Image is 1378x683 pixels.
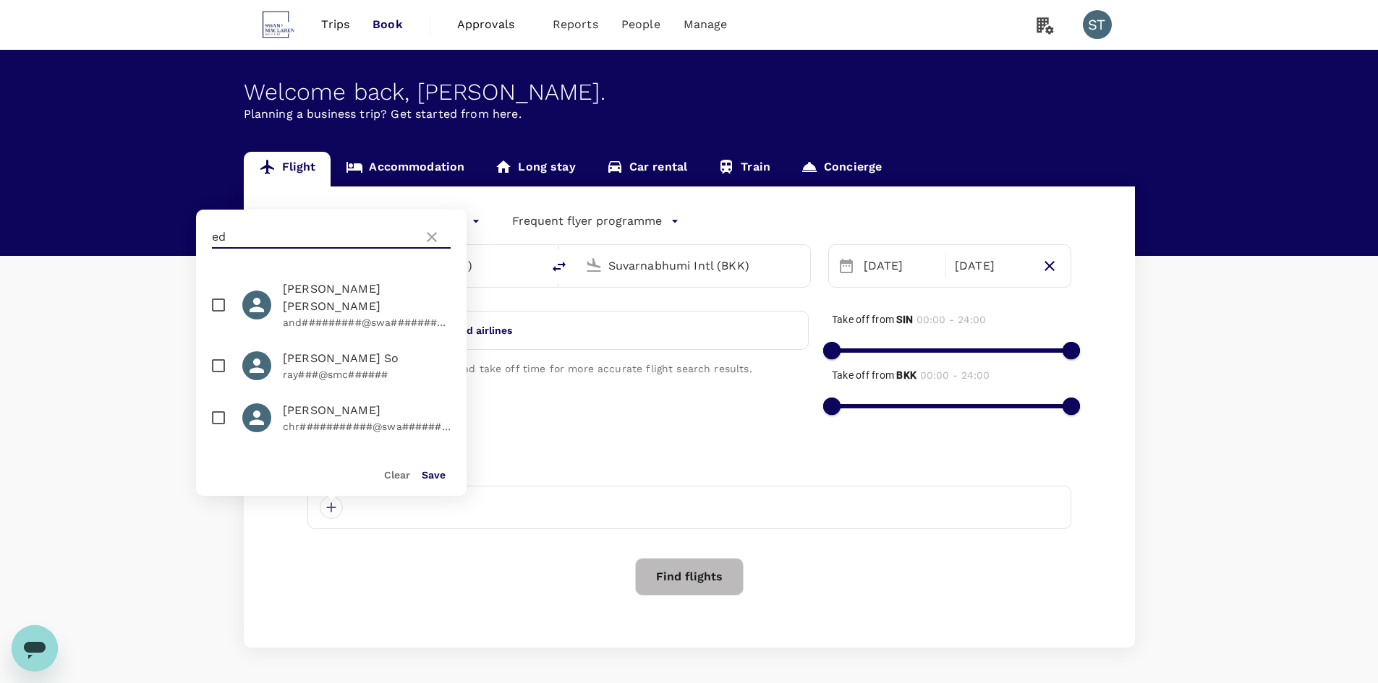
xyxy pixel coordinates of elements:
[244,106,1135,123] p: Planning a business trip? Get started from here.
[916,314,986,325] span: 00:00 - 24:00
[244,9,310,40] img: Swan & Maclaren Group
[621,16,660,33] span: People
[457,16,529,33] span: Approvals
[608,254,780,277] input: Going to
[532,264,535,267] button: Open
[307,361,809,376] p: Select your preferred airline and take off time for more accurate flight search results.
[512,212,679,230] button: Frequent flyer programme
[480,152,590,186] a: Long stay
[373,16,403,33] span: Book
[512,212,662,230] p: Frequent flyer programme
[920,369,990,381] span: 00:00 - 24:00
[553,16,598,33] span: Reports
[454,323,512,338] p: Add airlines
[786,152,897,186] a: Concierge
[896,314,913,325] b: SIN
[896,369,916,381] b: BKK
[384,469,410,481] button: Clear
[244,152,331,186] a: Flight
[283,350,451,367] span: [PERSON_NAME] So
[12,625,58,671] iframe: Button to launch messaging window
[832,369,916,381] span: Take off from
[542,249,577,284] button: delete
[212,225,417,249] input: Search for traveller
[591,152,703,186] a: Car rental
[949,252,1034,280] div: [DATE]
[283,315,451,330] p: and#########@swa#############
[436,317,512,343] button: Add airlines
[832,314,913,325] span: Take off from
[1083,10,1112,39] div: ST
[307,463,1071,480] div: Travellers
[283,419,451,434] p: chr###########@swa#############
[702,152,786,186] a: Train
[684,16,728,33] span: Manage
[283,367,451,382] p: ray###@smc######
[422,469,446,481] button: Save
[800,264,803,267] button: Open
[283,402,451,419] span: [PERSON_NAME]
[321,16,349,33] span: Trips
[283,280,451,315] span: [PERSON_NAME] [PERSON_NAME]
[244,79,1135,106] div: Welcome back , [PERSON_NAME] .
[858,252,943,280] div: [DATE]
[635,558,744,596] button: Find flights
[331,152,480,186] a: Accommodation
